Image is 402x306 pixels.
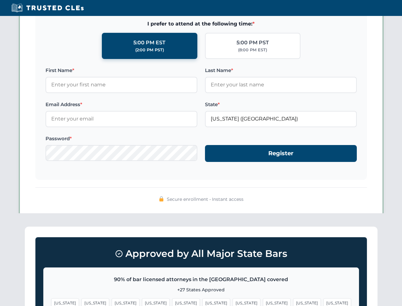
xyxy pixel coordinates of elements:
[46,20,357,28] span: I prefer to attend at the following time:
[238,47,267,53] div: (8:00 PM EST)
[43,245,359,262] h3: Approved by All Major State Bars
[46,101,197,108] label: Email Address
[51,286,351,293] p: +27 States Approved
[46,67,197,74] label: First Name
[167,196,243,203] span: Secure enrollment • Instant access
[159,196,164,201] img: 🔒
[236,39,269,47] div: 5:00 PM PST
[133,39,166,47] div: 5:00 PM EST
[46,111,197,127] input: Enter your email
[46,135,197,142] label: Password
[205,67,357,74] label: Last Name
[205,111,357,127] input: Florida (FL)
[135,47,164,53] div: (2:00 PM PST)
[10,3,86,13] img: Trusted CLEs
[205,77,357,93] input: Enter your last name
[46,77,197,93] input: Enter your first name
[51,275,351,284] p: 90% of bar licensed attorneys in the [GEOGRAPHIC_DATA] covered
[205,145,357,162] button: Register
[205,101,357,108] label: State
